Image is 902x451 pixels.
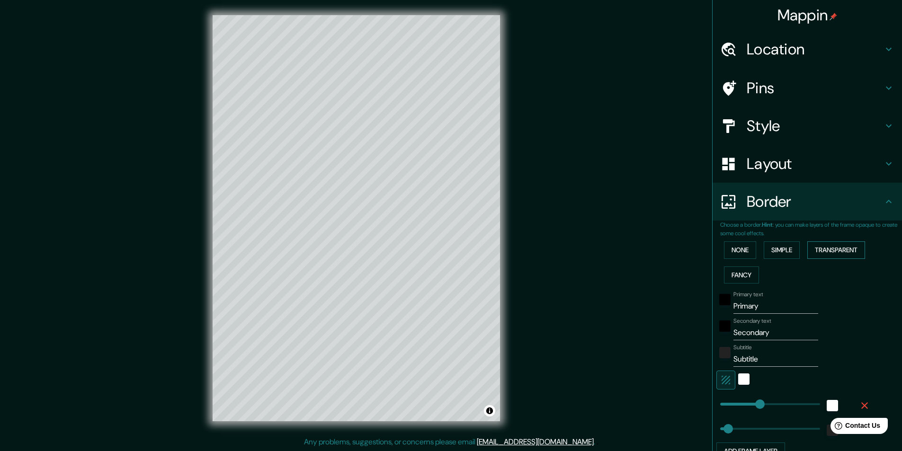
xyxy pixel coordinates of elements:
[747,40,883,59] h4: Location
[733,344,752,352] label: Subtitle
[719,320,731,332] button: black
[713,145,902,183] div: Layout
[713,69,902,107] div: Pins
[747,154,883,173] h4: Layout
[818,414,892,441] iframe: Help widget launcher
[762,221,773,229] b: Hint
[597,436,598,448] div: .
[807,241,865,259] button: Transparent
[719,294,731,305] button: black
[764,241,800,259] button: Simple
[477,437,594,447] a: [EMAIL_ADDRESS][DOMAIN_NAME]
[738,373,750,385] button: white
[830,13,837,20] img: pin-icon.png
[733,317,771,325] label: Secondary text
[777,6,838,25] h4: Mappin
[724,241,756,259] button: None
[484,405,495,416] button: Toggle attribution
[713,183,902,221] div: Border
[719,347,731,358] button: color-222222
[720,221,902,238] p: Choose a border. : you can make layers of the frame opaque to create some cool effects.
[713,30,902,68] div: Location
[747,192,883,211] h4: Border
[595,436,597,448] div: .
[304,436,595,448] p: Any problems, suggestions, or concerns please email .
[733,291,763,299] label: Primary text
[747,79,883,97] h4: Pins
[724,266,759,284] button: Fancy
[827,400,838,411] button: white
[747,116,883,135] h4: Style
[713,107,902,145] div: Style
